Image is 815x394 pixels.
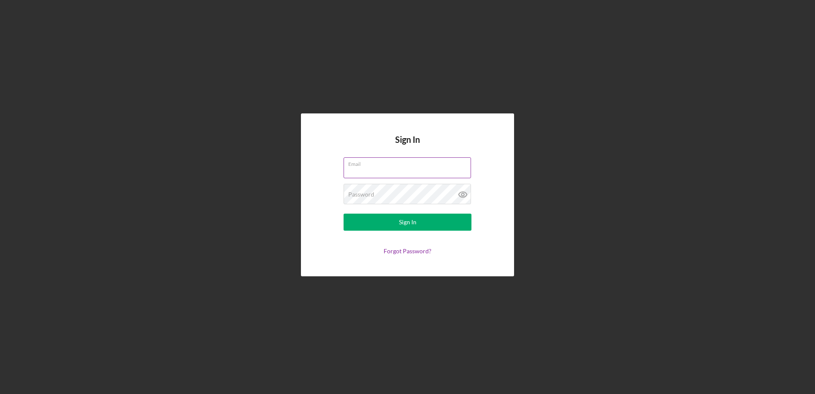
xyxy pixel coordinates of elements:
button: Sign In [344,214,471,231]
label: Password [348,191,374,198]
a: Forgot Password? [384,247,431,255]
label: Email [348,158,471,167]
div: Sign In [399,214,416,231]
h4: Sign In [395,135,420,157]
